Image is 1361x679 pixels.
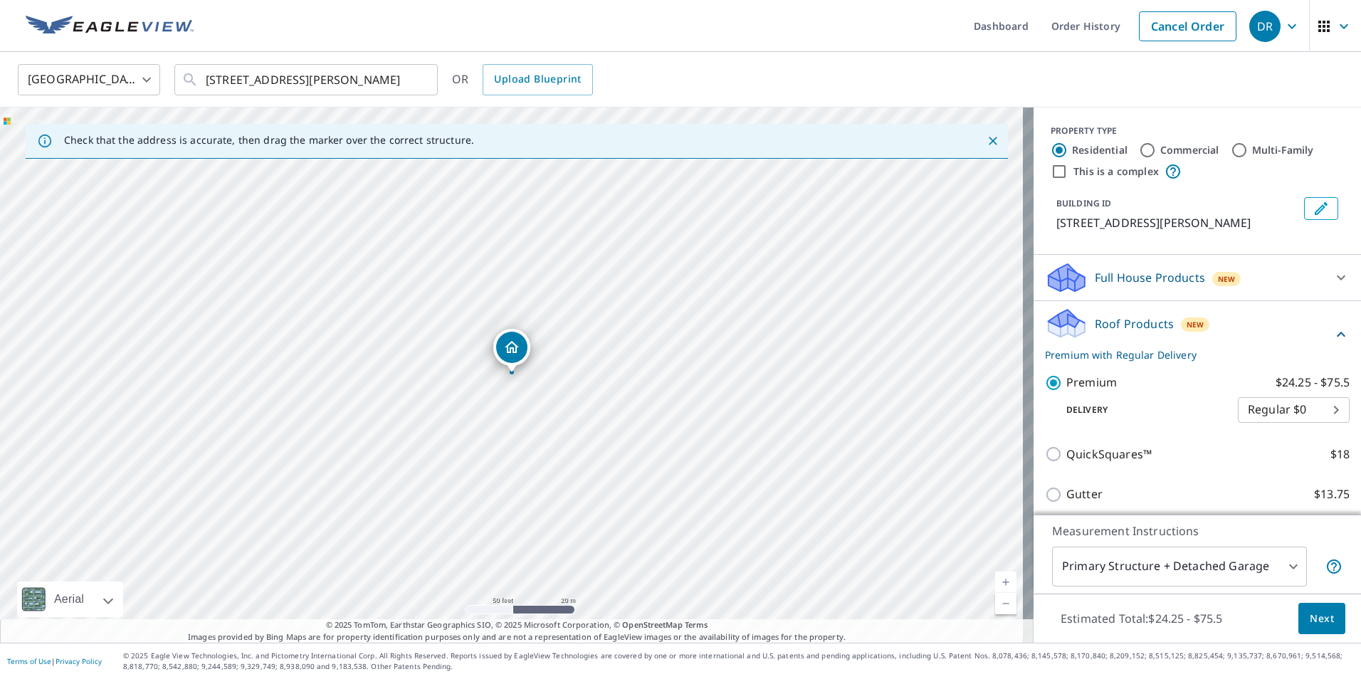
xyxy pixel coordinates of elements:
[123,651,1354,672] p: © 2025 Eagle View Technologies, Inc. and Pictometry International Corp. All Rights Reserved. Repo...
[1095,269,1205,286] p: Full House Products
[493,329,530,373] div: Dropped pin, building 1, Residential property, 14113 W Lake Rd Seymour, IN 47274
[7,656,51,666] a: Terms of Use
[1049,603,1234,634] p: Estimated Total: $24.25 - $75.5
[1052,522,1342,539] p: Measurement Instructions
[1218,273,1236,285] span: New
[26,16,194,37] img: EV Logo
[1066,485,1103,503] p: Gutter
[483,64,592,95] a: Upload Blueprint
[1066,446,1152,463] p: QuickSquares™
[1252,143,1314,157] label: Multi-Family
[1045,307,1350,362] div: Roof ProductsNewPremium with Regular Delivery
[622,619,682,630] a: OpenStreetMap
[1304,197,1338,220] button: Edit building 1
[995,572,1016,593] a: Current Level 19, Zoom In
[1095,315,1174,332] p: Roof Products
[206,60,409,100] input: Search by address or latitude-longitude
[56,656,102,666] a: Privacy Policy
[995,593,1016,614] a: Current Level 19, Zoom Out
[1249,11,1281,42] div: DR
[1045,260,1350,295] div: Full House ProductsNew
[452,64,593,95] div: OR
[1056,214,1298,231] p: [STREET_ADDRESS][PERSON_NAME]
[1056,197,1111,209] p: BUILDING ID
[1051,125,1344,137] div: PROPERTY TYPE
[984,132,1002,150] button: Close
[1298,603,1345,635] button: Next
[1310,610,1334,628] span: Next
[1045,404,1238,416] p: Delivery
[1187,319,1204,330] span: New
[1330,446,1350,463] p: $18
[494,70,581,88] span: Upload Blueprint
[50,581,88,617] div: Aerial
[1073,164,1159,179] label: This is a complex
[326,619,708,631] span: © 2025 TomTom, Earthstar Geographics SIO, © 2025 Microsoft Corporation, ©
[1238,390,1350,430] div: Regular $0
[7,657,102,665] p: |
[1045,347,1333,362] p: Premium with Regular Delivery
[1052,547,1307,586] div: Primary Structure + Detached Garage
[64,134,474,147] p: Check that the address is accurate, then drag the marker over the correct structure.
[1276,374,1350,391] p: $24.25 - $75.5
[1139,11,1236,41] a: Cancel Order
[18,60,160,100] div: [GEOGRAPHIC_DATA]
[1314,485,1350,503] p: $13.75
[685,619,708,630] a: Terms
[1066,374,1117,391] p: Premium
[1325,558,1342,575] span: Your report will include the primary structure and a detached garage if one exists.
[1072,143,1128,157] label: Residential
[1160,143,1219,157] label: Commercial
[17,581,123,617] div: Aerial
